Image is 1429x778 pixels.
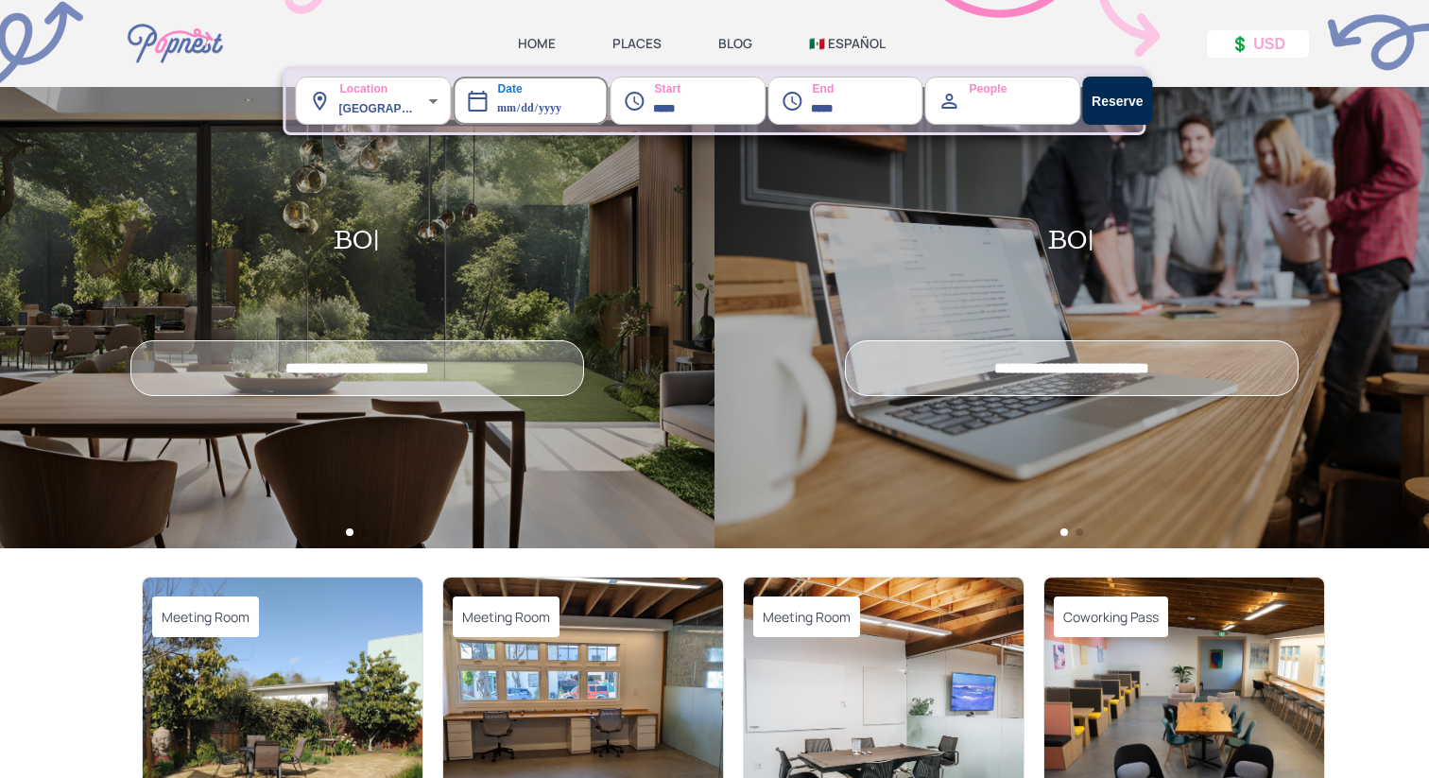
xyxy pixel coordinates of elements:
[938,68,1007,97] label: People
[623,68,680,97] label: Start
[1048,232,1094,257] h2: BO
[1207,30,1309,58] button: 💲 USD
[466,68,522,97] label: Date
[453,596,560,637] span: Meeting Room
[753,596,860,637] span: Meeting Room
[1082,77,1153,125] button: Reserve
[152,596,259,637] span: Meeting Room
[612,35,662,52] a: PLACES
[1054,596,1168,637] span: Coworking Pass
[518,35,556,52] a: HOME
[338,77,451,125] div: [GEOGRAPHIC_DATA][PERSON_NAME] ([GEOGRAPHIC_DATA], [GEOGRAPHIC_DATA], [GEOGRAPHIC_DATA])
[308,68,387,97] label: Location
[1092,94,1144,109] strong: Reserve
[809,35,886,52] a: 🇲🇽 ESPAÑOL
[334,232,380,257] h2: BO
[718,35,752,52] a: BLOG
[781,68,834,97] label: End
